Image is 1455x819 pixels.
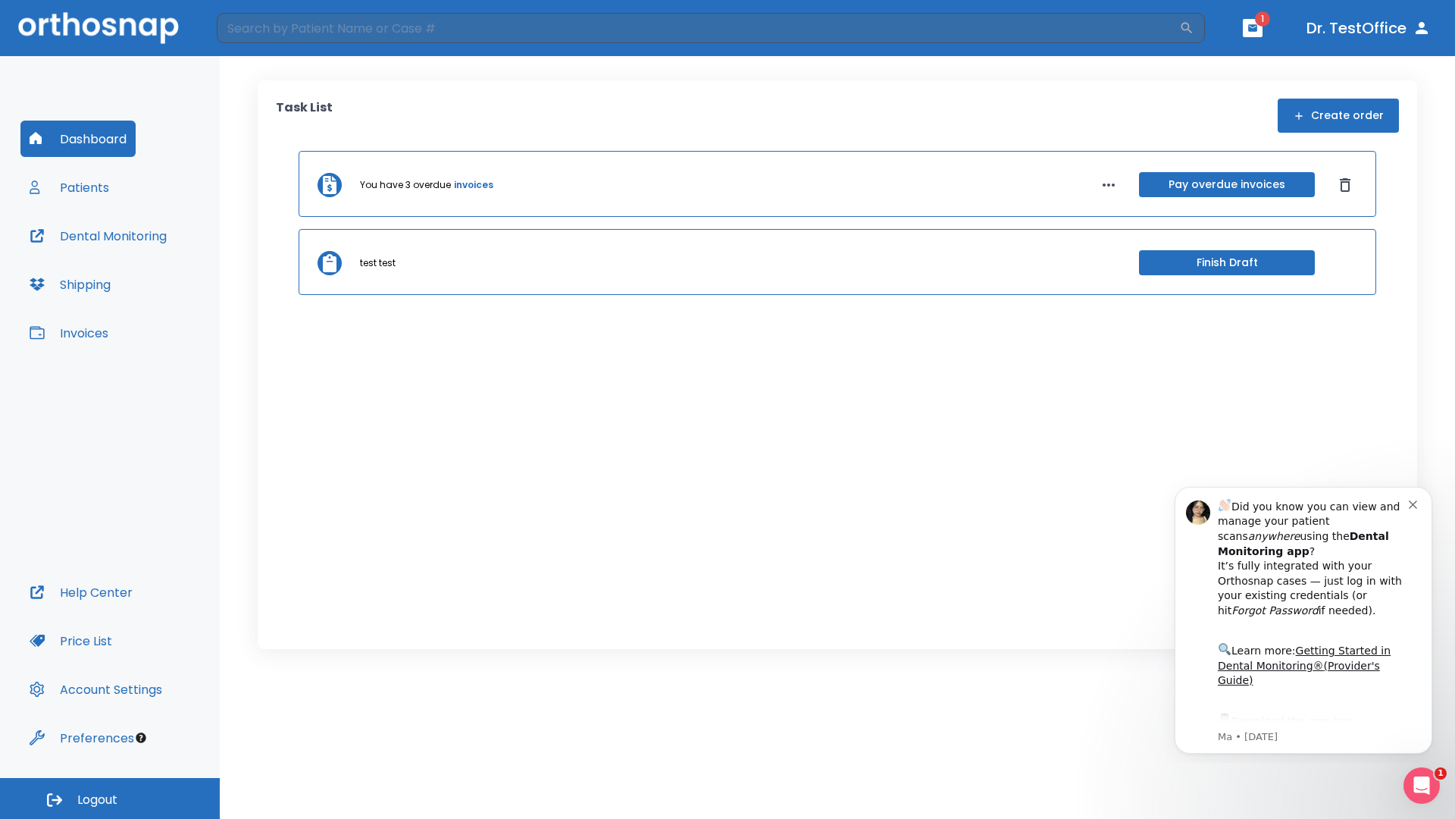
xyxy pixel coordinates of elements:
[1403,767,1440,804] iframe: Intercom live chat
[1139,250,1315,275] button: Finish Draft
[276,99,333,133] p: Task List
[257,24,269,36] button: Dismiss notification
[20,574,142,610] button: Help Center
[20,720,143,756] button: Preferences
[18,12,179,43] img: Orthosnap
[360,178,451,192] p: You have 3 overdue
[66,242,201,269] a: App Store
[1139,172,1315,197] button: Pay overdue invoices
[134,731,148,745] div: Tooltip anchor
[20,218,176,254] button: Dental Monitoring
[1152,473,1455,763] iframe: Intercom notifications message
[217,13,1179,43] input: Search by Patient Name or Case #
[360,256,396,270] p: test test
[66,257,257,271] p: Message from Ma, sent 8w ago
[20,623,121,659] button: Price List
[454,178,493,192] a: invoices
[77,792,117,808] span: Logout
[20,315,117,351] button: Invoices
[20,169,118,206] button: Patients
[1278,99,1399,133] button: Create order
[1255,11,1270,27] span: 1
[20,671,171,708] button: Account Settings
[1300,14,1437,42] button: Dr. TestOffice
[1435,767,1447,780] span: 1
[66,238,257,315] div: Download the app: | ​ Let us know if you need help getting started!
[20,266,120,303] button: Shipping
[20,121,136,157] button: Dashboard
[1333,173,1357,197] button: Dismiss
